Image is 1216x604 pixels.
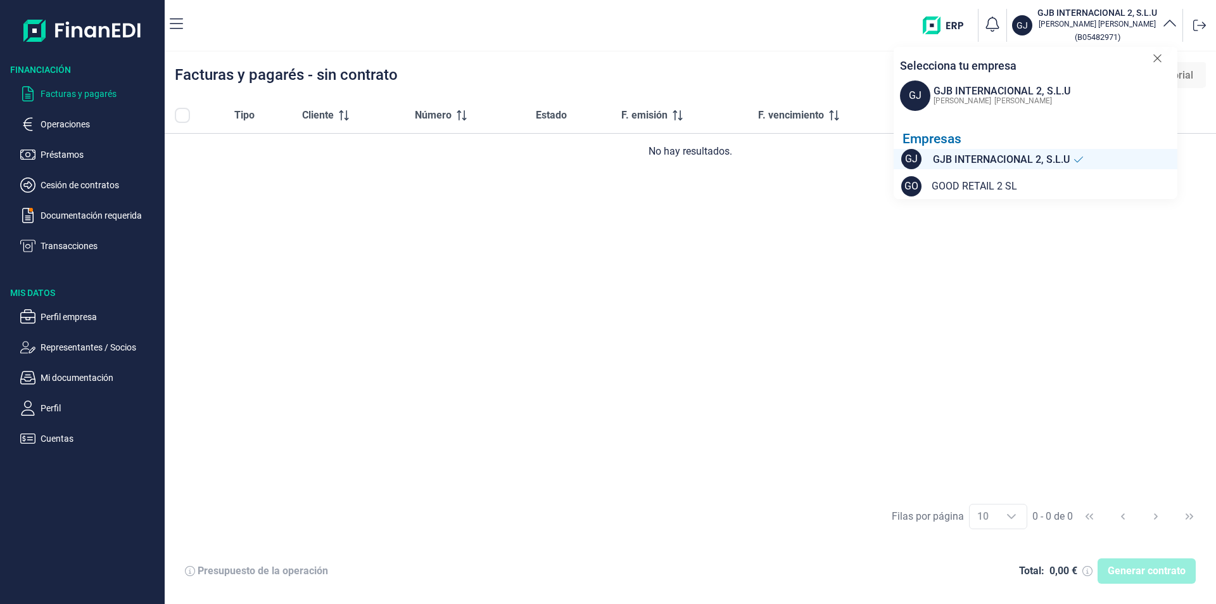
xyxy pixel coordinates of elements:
span: Número [415,108,452,123]
span: F. emisión [621,108,668,123]
p: Transacciones [41,238,160,254]
div: GJB INTERNACIONAL 2, S.L.U [934,84,1070,99]
p: Documentación requerida [41,208,160,223]
p: Cuentas [41,431,160,446]
p: GJ [1016,19,1028,32]
div: All items unselected [175,108,190,123]
span: F. vencimiento [758,108,824,123]
span: GJB INTERNACIONAL 2, S.L.U [933,152,1070,168]
span: GOOD RETAIL 2 SL [932,179,1017,194]
p: Mi documentación [41,370,160,385]
img: Logo de aplicación [23,10,142,51]
p: [PERSON_NAME] [PERSON_NAME] [1037,19,1157,29]
p: Facturas y pagarés [41,86,160,101]
button: Préstamos [20,147,160,162]
div: Filas por página [892,509,964,524]
p: Perfil empresa [41,309,160,324]
span: [PERSON_NAME] [934,96,991,105]
button: Next Page [1141,501,1171,532]
button: Previous Page [1108,501,1138,532]
small: Copiar cif [1075,32,1120,42]
button: Representantes / Socios [20,340,160,355]
button: Operaciones [20,117,160,132]
button: Mi documentación [20,370,160,385]
span: GO [901,176,921,196]
button: Cesión de contratos [20,177,160,193]
div: Facturas y pagarés - sin contrato [175,67,398,82]
button: Transacciones [20,238,160,254]
p: Representantes / Socios [41,340,160,355]
p: Selecciona tu empresa [900,57,1016,74]
button: Last Page [1174,501,1205,532]
button: Cuentas [20,431,160,446]
span: GJ [901,149,921,169]
div: 0,00 € [1049,565,1077,577]
p: Préstamos [41,147,160,162]
p: Perfil [41,401,160,416]
div: Empresas [902,131,1177,147]
span: Estado [536,108,567,123]
button: Perfil empresa [20,309,160,324]
button: GOOD RETAIL 2 SL [921,174,1027,199]
button: Facturas y pagarés [20,86,160,101]
button: Perfil [20,401,160,416]
div: Presupuesto de la operación [198,565,328,577]
div: Choose [996,504,1027,529]
img: erp [923,16,973,34]
span: 0 - 0 de 0 [1032,511,1073,522]
span: Tipo [234,108,255,123]
div: No hay resultados. [175,144,1206,159]
button: First Page [1074,501,1105,532]
span: Cliente [302,108,334,123]
button: GJGJB INTERNACIONAL 2, S.L.U[PERSON_NAME] [PERSON_NAME](B05482971) [1012,6,1177,44]
div: Total: [1019,565,1044,577]
span: [PERSON_NAME] [994,96,1052,105]
p: Operaciones [41,117,160,132]
button: Documentación requerida [20,208,160,223]
span: GJ [900,80,930,111]
h3: GJB INTERNACIONAL 2, S.L.U [1037,6,1157,19]
p: Cesión de contratos [41,177,160,193]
